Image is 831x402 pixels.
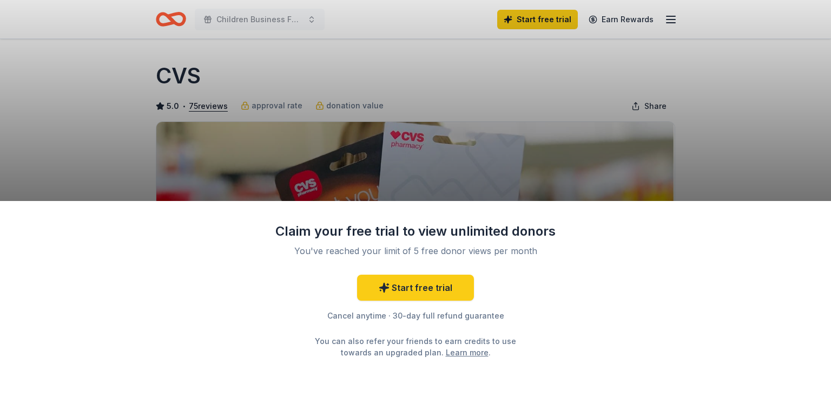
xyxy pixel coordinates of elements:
[446,347,489,358] a: Learn more
[275,223,556,240] div: Claim your free trial to view unlimited donors
[288,244,543,257] div: You've reached your limit of 5 free donor views per month
[357,275,474,301] a: Start free trial
[275,309,556,322] div: Cancel anytime · 30-day full refund guarantee
[305,335,526,358] div: You can also refer your friends to earn credits to use towards an upgraded plan. .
